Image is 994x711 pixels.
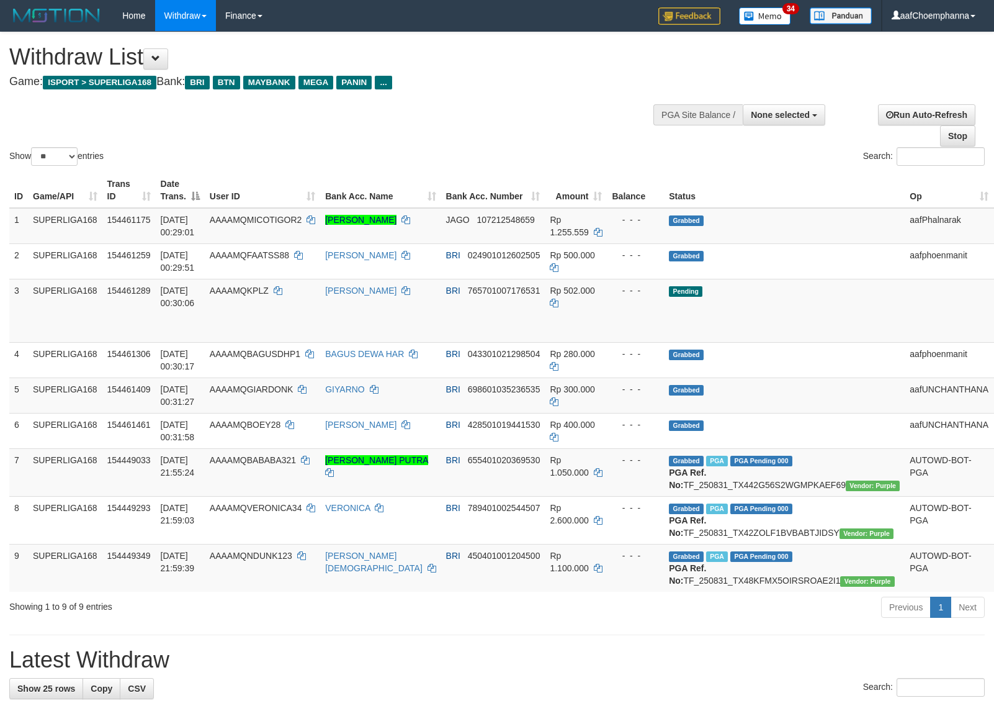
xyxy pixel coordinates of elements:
[612,383,659,396] div: - - -
[905,413,993,448] td: aafUNCHANTHANA
[550,455,588,478] span: Rp 1.050.000
[161,384,195,407] span: [DATE] 00:31:27
[743,104,825,125] button: None selected
[706,551,728,562] span: Marked by aafheankoy
[664,544,905,592] td: TF_250831_TX48KFMX5OIRSROAE2I1
[320,173,441,208] th: Bank Acc. Name: activate to sort column ascending
[940,125,975,147] a: Stop
[28,342,102,378] td: SUPERLIGA168
[905,243,993,279] td: aafphoenmanit
[782,3,799,14] span: 34
[17,684,75,694] span: Show 25 rows
[28,208,102,244] td: SUPERLIGA168
[612,214,659,226] div: - - -
[550,420,594,430] span: Rp 400.000
[210,286,269,296] span: AAAAMQKPLZ
[664,496,905,544] td: TF_250831_TX42ZOLF1BVBABTJIDSY
[669,350,704,360] span: Grabbed
[161,286,195,308] span: [DATE] 00:30:06
[31,147,78,166] select: Showentries
[550,551,588,573] span: Rp 1.100.000
[840,576,894,587] span: Vendor URL: https://trx4.1velocity.biz
[846,481,900,491] span: Vendor URL: https://trx4.1velocity.biz
[107,551,151,561] span: 154449349
[161,503,195,525] span: [DATE] 21:59:03
[161,420,195,442] span: [DATE] 00:31:58
[664,448,905,496] td: TF_250831_TX442G56S2WGMPKAEF69
[446,455,460,465] span: BRI
[161,250,195,273] span: [DATE] 00:29:51
[210,384,293,394] span: AAAAMQGIARDONK
[446,551,460,561] span: BRI
[102,173,156,208] th: Trans ID: activate to sort column ascending
[550,250,594,260] span: Rp 500.000
[325,551,423,573] a: [PERSON_NAME][DEMOGRAPHIC_DATA]
[9,243,28,279] td: 2
[468,349,540,359] span: Copy 043301021298504 to clipboard
[550,215,588,237] span: Rp 1.255.559
[9,45,650,70] h1: Withdraw List
[905,448,993,496] td: AUTOWD-BOT-PGA
[669,286,702,297] span: Pending
[669,456,704,466] span: Grabbed
[205,173,320,208] th: User ID: activate to sort column ascending
[9,173,28,208] th: ID
[161,551,195,573] span: [DATE] 21:59:39
[751,110,810,120] span: None selected
[128,684,146,694] span: CSV
[161,215,195,237] span: [DATE] 00:29:01
[28,279,102,342] td: SUPERLIGA168
[468,286,540,296] span: Copy 765701007176531 to clipboard
[210,250,289,260] span: AAAAMQFAATSS88
[9,378,28,413] td: 5
[446,215,470,225] span: JAGO
[210,455,296,465] span: AAAAMQBABABA321
[210,420,280,430] span: AAAAMQBOEY28
[612,249,659,261] div: - - -
[897,147,985,166] input: Search:
[9,413,28,448] td: 6
[161,455,195,478] span: [DATE] 21:55:24
[863,147,985,166] label: Search:
[658,7,720,25] img: Feedback.jpg
[325,503,370,513] a: VERONICA
[706,456,728,466] span: Marked by aafheankoy
[325,286,396,296] a: [PERSON_NAME]
[550,286,594,296] span: Rp 502.000
[28,544,102,592] td: SUPERLIGA168
[905,544,993,592] td: AUTOWD-BOT-PGA
[107,384,151,394] span: 154461409
[669,504,704,514] span: Grabbed
[446,286,460,296] span: BRI
[325,384,365,394] a: GIYARNO
[325,420,396,430] a: [PERSON_NAME]
[107,215,151,225] span: 154461175
[83,678,120,699] a: Copy
[9,342,28,378] td: 4
[28,413,102,448] td: SUPERLIGA168
[930,597,951,618] a: 1
[612,550,659,562] div: - - -
[468,551,540,561] span: Copy 450401001204500 to clipboard
[840,528,893,539] span: Vendor URL: https://trx4.1velocity.biz
[28,173,102,208] th: Game/API: activate to sort column ascending
[446,250,460,260] span: BRI
[669,515,706,538] b: PGA Ref. No:
[213,76,240,89] span: BTN
[612,419,659,431] div: - - -
[325,455,428,465] a: [PERSON_NAME] PUTRA
[468,384,540,394] span: Copy 698601035236535 to clipboard
[468,420,540,430] span: Copy 428501019441530 to clipboard
[446,384,460,394] span: BRI
[468,250,540,260] span: Copy 024901012602505 to clipboard
[669,251,704,261] span: Grabbed
[669,468,706,490] b: PGA Ref. No:
[185,76,209,89] span: BRI
[446,503,460,513] span: BRI
[210,503,302,513] span: AAAAMQVERONICA34
[28,496,102,544] td: SUPERLIGA168
[881,597,931,618] a: Previous
[9,496,28,544] td: 8
[905,173,993,208] th: Op: activate to sort column ascending
[612,284,659,297] div: - - -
